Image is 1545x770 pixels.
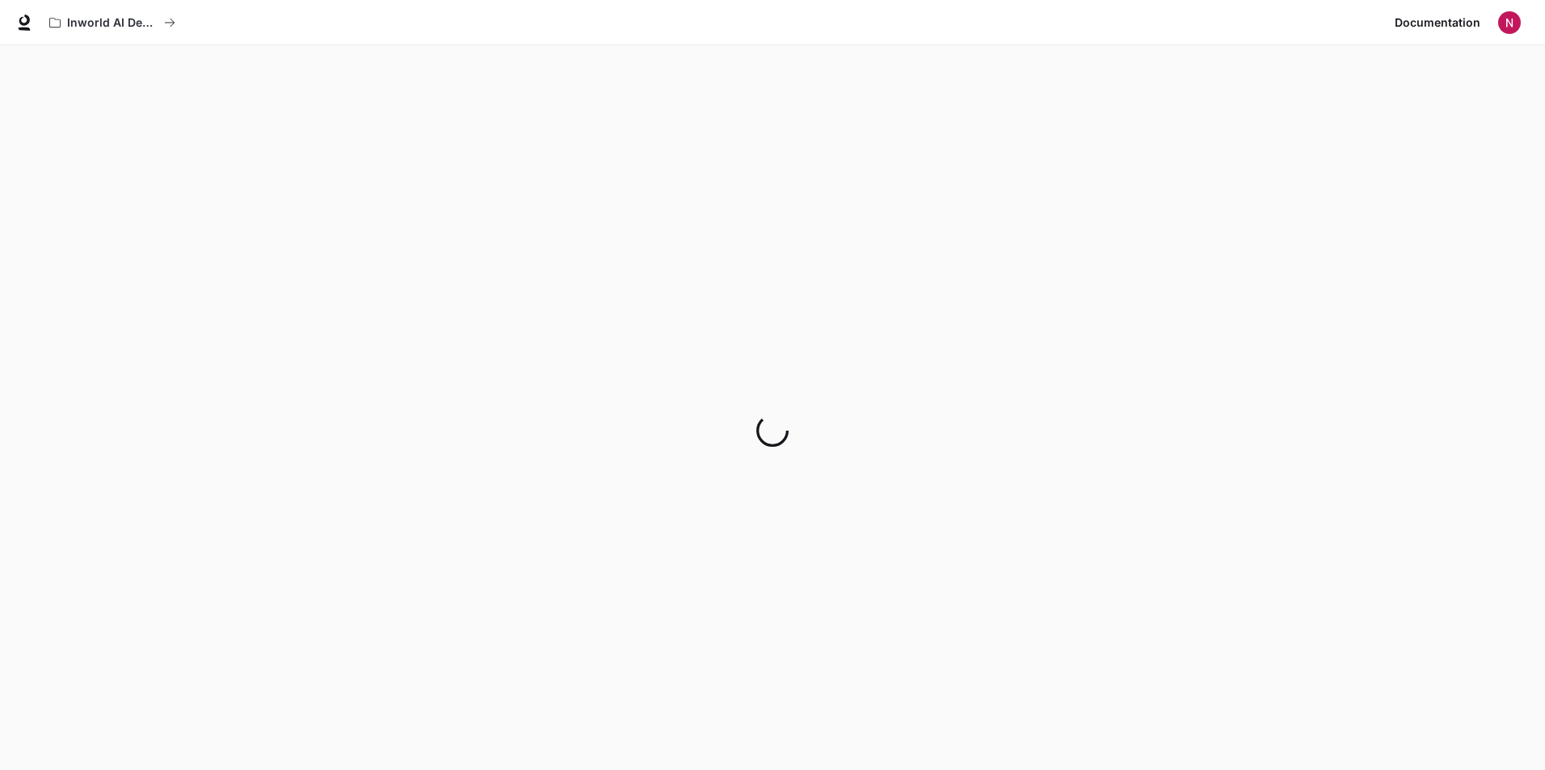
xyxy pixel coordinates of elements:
button: User avatar [1493,6,1526,39]
span: Documentation [1395,13,1480,33]
img: User avatar [1498,11,1521,34]
a: Documentation [1388,6,1487,39]
p: Inworld AI Demos [67,16,158,30]
button: All workspaces [42,6,183,39]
